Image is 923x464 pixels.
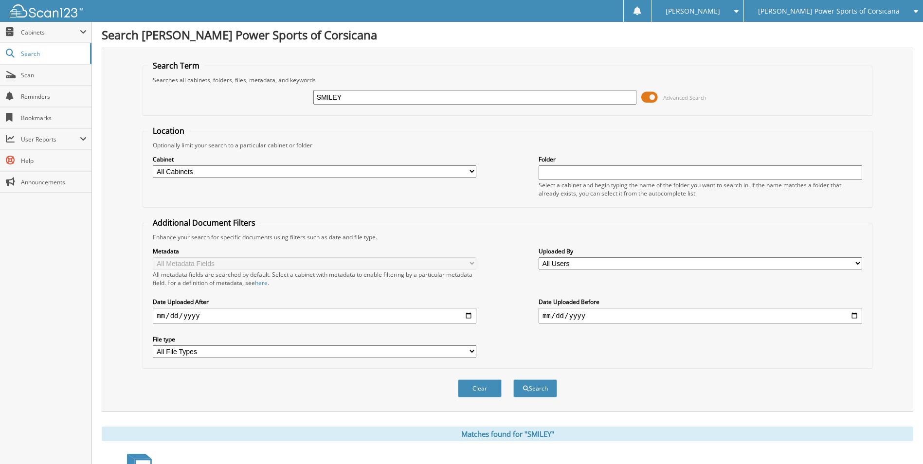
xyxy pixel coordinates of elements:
label: Folder [539,155,862,163]
input: start [153,308,476,323]
label: Date Uploaded Before [539,298,862,306]
label: Cabinet [153,155,476,163]
button: Search [513,379,557,397]
div: Select a cabinet and begin typing the name of the folder you want to search in. If the name match... [539,181,862,197]
label: Uploaded By [539,247,862,255]
h1: Search [PERSON_NAME] Power Sports of Corsicana [102,27,913,43]
button: Clear [458,379,502,397]
span: [PERSON_NAME] Power Sports of Corsicana [758,8,900,14]
div: Searches all cabinets, folders, files, metadata, and keywords [148,76,867,84]
legend: Search Term [148,60,204,71]
span: Cabinets [21,28,80,36]
div: Matches found for "SMILEY" [102,427,913,441]
div: Enhance your search for specific documents using filters such as date and file type. [148,233,867,241]
img: scan123-logo-white.svg [10,4,83,18]
span: Advanced Search [663,94,706,101]
a: here [255,279,268,287]
span: Reminders [21,92,87,101]
label: Metadata [153,247,476,255]
label: Date Uploaded After [153,298,476,306]
label: File type [153,335,476,343]
input: end [539,308,862,323]
span: Search [21,50,85,58]
legend: Additional Document Filters [148,217,260,228]
span: Help [21,157,87,165]
legend: Location [148,125,189,136]
span: User Reports [21,135,80,143]
div: Optionally limit your search to a particular cabinet or folder [148,141,867,149]
span: Announcements [21,178,87,186]
span: [PERSON_NAME] [666,8,720,14]
span: Bookmarks [21,114,87,122]
div: All metadata fields are searched by default. Select a cabinet with metadata to enable filtering b... [153,270,476,287]
span: Scan [21,71,87,79]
